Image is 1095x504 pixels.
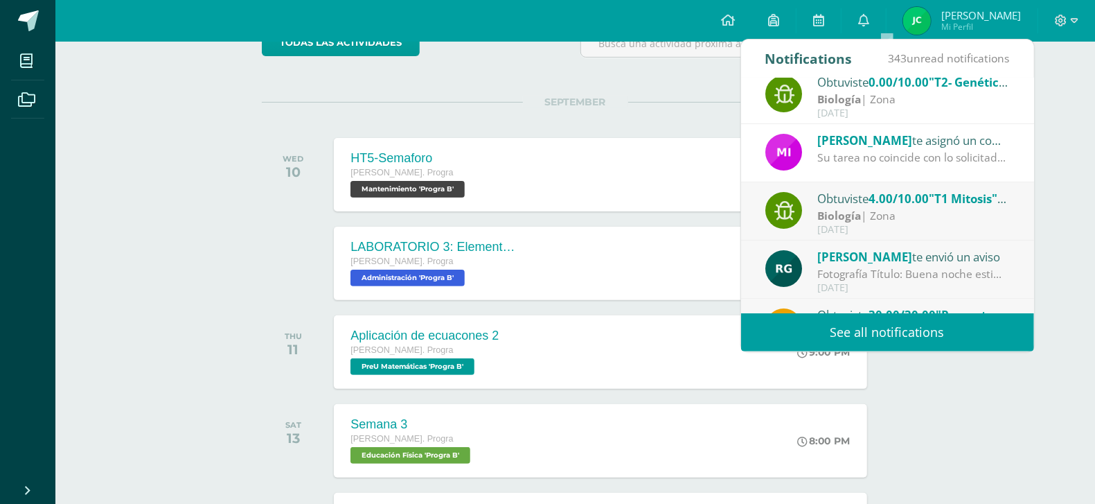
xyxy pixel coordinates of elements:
[941,8,1021,22] span: [PERSON_NAME]
[285,430,301,446] div: 13
[523,96,628,108] span: SEPTEMBER
[817,92,861,107] strong: Biología
[350,257,453,266] span: [PERSON_NAME]. Progra
[262,29,420,56] a: todas las Actividades
[285,341,302,358] div: 11
[765,134,802,171] img: e71b507b6b1ebf6fbe7886fc31de659d.png
[817,73,1010,91] div: Obtuviste en
[797,435,851,447] div: 8:00 PM
[817,208,1010,224] div: | Zona
[929,191,1006,207] span: "T1 Mitosis"
[817,224,1010,236] div: [DATE]
[869,307,936,323] span: 30.00/30.00
[741,313,1034,351] a: See all notifications
[817,107,1010,119] div: [DATE]
[285,331,302,341] div: THU
[869,74,929,90] span: 0.00/10.00
[817,92,1010,107] div: | Zona
[350,447,470,464] span: Educación Física 'Progra B'
[817,282,1010,294] div: [DATE]
[817,132,912,148] span: [PERSON_NAME]
[350,181,465,198] span: Mantenimiento 'Progra B'
[936,307,1052,323] span: "Presentación final"
[350,270,465,286] span: Administración 'Progra B'
[765,250,802,287] img: 24ef3269677dd7dd963c57b86ff4a022.png
[889,51,1010,66] span: unread notifications
[889,51,907,66] span: 343
[350,345,453,355] span: [PERSON_NAME]. Progra
[817,247,1010,266] div: te envió un aviso
[869,191,929,207] span: 4.00/10.00
[350,168,453,177] span: [PERSON_NAME]. Progra
[941,21,1021,33] span: Mi Perfil
[350,358,474,375] span: PreU Matemáticas 'Progra B'
[283,154,303,164] div: WED
[350,240,517,254] div: LABORATORIO 3: Elementos del aprendizaje.
[350,417,474,432] div: Semana 3
[817,189,1010,207] div: Obtuviste en
[817,208,861,223] strong: Biología
[350,434,453,444] span: [PERSON_NAME]. Progra
[283,164,303,180] div: 10
[817,266,1010,282] div: Fotografía Título: Buena noche estimados estudiantes, espero que se encuentren bien. Les recuerdo...
[285,420,301,430] div: SAT
[817,150,1010,166] div: Su tarea no coincide con lo solicitado, solo coloco información
[903,7,931,35] img: 0cc28943d4fbce80970ffb5fbfa83fb4.png
[817,249,912,265] span: [PERSON_NAME]
[765,40,853,78] div: Notifications
[350,151,468,166] div: HT5-Semaforo
[817,131,1010,149] div: te asignó un comentario en 'T1 Mitosis' para 'Biología'
[350,329,499,343] div: Aplicación de ecuacones 2
[581,30,888,57] input: Busca una actividad próxima aquí...
[817,306,1010,324] div: Obtuviste en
